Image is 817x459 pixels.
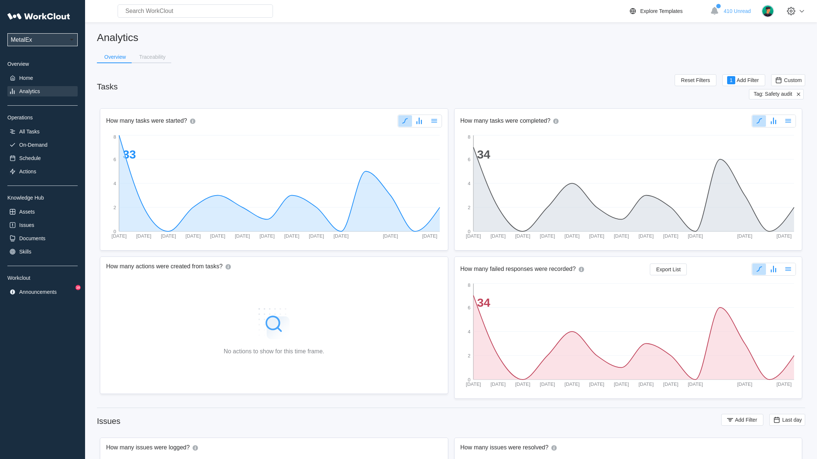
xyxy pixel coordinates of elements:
[19,249,31,255] div: Skills
[7,73,78,83] a: Home
[106,263,223,271] h2: How many actions were created from tasks?
[7,115,78,120] div: Operations
[638,381,654,387] tspan: [DATE]
[460,265,576,273] h2: How many failed responses were recorded?
[735,417,757,422] span: Add Filter
[136,233,151,239] tspan: [DATE]
[628,7,706,16] a: Explore Templates
[118,4,273,18] input: Search WorkClout
[688,233,703,239] tspan: [DATE]
[97,82,118,92] div: Tasks
[737,78,759,83] span: Add Filter
[7,233,78,244] a: Documents
[19,169,36,174] div: Actions
[7,140,78,150] a: On-Demand
[334,233,349,239] tspan: [DATE]
[467,377,470,382] tspan: 0
[490,381,506,387] tspan: [DATE]
[422,233,438,239] tspan: [DATE]
[123,148,136,161] tspan: 33
[7,220,78,230] a: Issues
[688,381,703,387] tspan: [DATE]
[754,91,792,98] span: Tag: Safety audit
[737,381,752,387] tspan: [DATE]
[114,205,116,210] tspan: 2
[466,233,481,239] tspan: [DATE]
[19,209,35,215] div: Assets
[784,77,802,83] span: Custom
[737,233,752,239] tspan: [DATE]
[97,416,121,426] div: Issues
[467,229,470,234] tspan: 0
[106,117,187,125] h2: How many tasks were started?
[114,157,116,162] tspan: 6
[161,233,176,239] tspan: [DATE]
[7,275,78,281] div: Workclout
[467,157,470,162] tspan: 6
[663,381,678,387] tspan: [DATE]
[638,233,654,239] tspan: [DATE]
[106,444,190,452] h2: How many issues were logged?
[762,5,774,17] img: user.png
[776,381,791,387] tspan: [DATE]
[564,381,580,387] tspan: [DATE]
[7,61,78,67] div: Overview
[19,142,47,148] div: On-Demand
[782,417,802,423] span: Last day
[7,166,78,177] a: Actions
[186,233,201,239] tspan: [DATE]
[589,233,604,239] tspan: [DATE]
[540,381,555,387] tspan: [DATE]
[650,263,687,275] button: Export List
[477,148,490,161] tspan: 34
[114,229,116,234] tspan: 0
[114,181,116,186] tspan: 4
[114,134,116,140] tspan: 8
[724,8,751,14] span: 410 Unread
[210,233,225,239] tspan: [DATE]
[467,305,470,310] tspan: 6
[383,233,398,239] tspan: [DATE]
[467,205,470,210] tspan: 2
[7,126,78,137] a: All Tasks
[614,233,629,239] tspan: [DATE]
[490,233,506,239] tspan: [DATE]
[477,296,490,309] tspan: 34
[467,282,470,288] tspan: 8
[19,75,33,81] div: Home
[132,51,171,62] button: Traceability
[97,51,132,62] button: Overview
[466,381,481,387] tspan: [DATE]
[467,353,470,358] tspan: 2
[7,287,78,297] a: Announcements
[467,181,470,186] tspan: 4
[19,289,57,295] div: Announcements
[309,233,324,239] tspan: [DATE]
[776,233,791,239] tspan: [DATE]
[515,381,530,387] tspan: [DATE]
[7,195,78,201] div: Knowledge Hub
[139,54,165,59] div: Traceability
[7,86,78,96] a: Analytics
[75,285,81,290] div: 10
[467,134,470,140] tspan: 8
[681,78,710,83] span: Reset Filters
[589,381,604,387] tspan: [DATE]
[7,207,78,217] a: Assets
[722,74,765,86] button: 1Add Filter
[721,414,763,426] button: Add Filter
[727,76,735,84] div: 1
[97,31,805,44] h2: Analytics
[284,233,299,239] tspan: [DATE]
[19,155,41,161] div: Schedule
[7,153,78,163] a: Schedule
[540,233,555,239] tspan: [DATE]
[460,444,548,452] h2: How many issues were resolved?
[7,246,78,257] a: Skills
[663,233,678,239] tspan: [DATE]
[19,222,34,228] div: Issues
[19,88,40,94] div: Analytics
[515,233,530,239] tspan: [DATE]
[656,267,681,272] span: Export List
[104,54,126,59] div: Overview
